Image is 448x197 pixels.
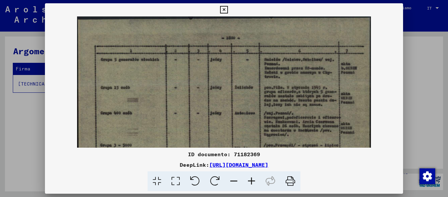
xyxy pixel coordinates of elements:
[209,161,268,168] a: [URL][DOMAIN_NAME]
[188,151,260,158] font: ID documento: 71182369
[419,168,435,184] img: Modifica consenso
[180,161,209,168] font: DeepLink:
